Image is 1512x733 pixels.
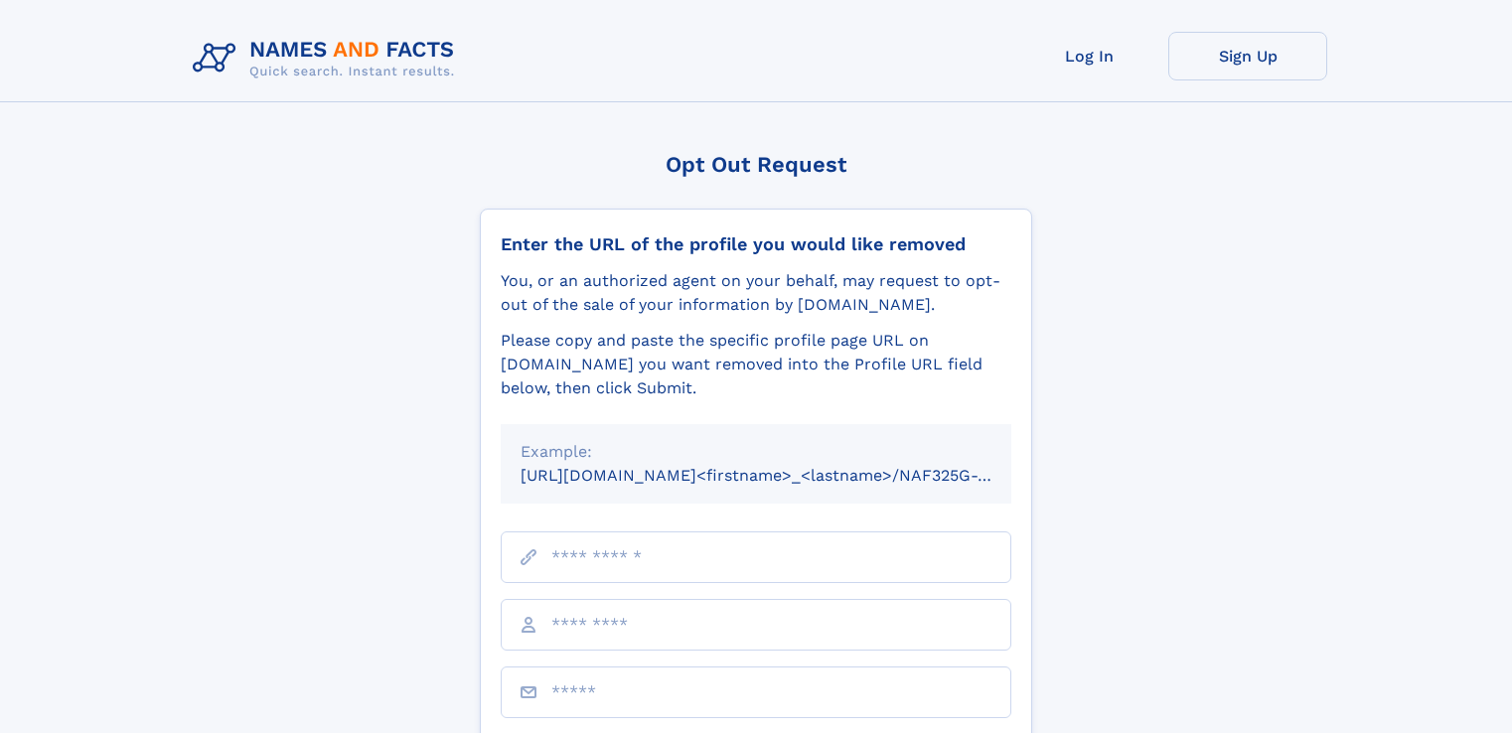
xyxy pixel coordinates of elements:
div: Please copy and paste the specific profile page URL on [DOMAIN_NAME] you want removed into the Pr... [501,329,1011,400]
div: Example: [521,440,991,464]
div: You, or an authorized agent on your behalf, may request to opt-out of the sale of your informatio... [501,269,1011,317]
a: Log In [1009,32,1168,80]
a: Sign Up [1168,32,1327,80]
div: Enter the URL of the profile you would like removed [501,233,1011,255]
small: [URL][DOMAIN_NAME]<firstname>_<lastname>/NAF325G-xxxxxxxx [521,466,1049,485]
img: Logo Names and Facts [185,32,471,85]
div: Opt Out Request [480,152,1032,177]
